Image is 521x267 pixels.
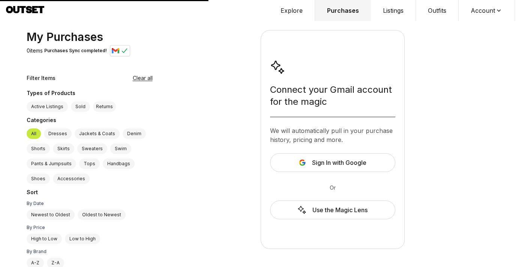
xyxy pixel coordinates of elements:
[27,158,76,169] label: Pants & Jumpsuits
[110,143,131,154] label: Swim
[270,84,395,108] div: Connect your Gmail account for the magic
[65,234,100,244] label: Low to High
[27,210,75,220] label: Newest to Oldest
[79,158,100,169] label: Tops
[270,126,395,144] div: We will automatically pull in your purchase history, pricing and more.
[27,116,153,125] div: Categories
[27,47,43,54] p: 0 items
[27,128,41,139] label: All
[27,249,153,255] div: By Brand
[53,173,90,184] label: Accessories
[53,143,74,154] label: Skirts
[75,128,120,139] label: Jackets & Coats
[270,153,395,172] button: Sign In with Google
[133,74,153,82] button: Clear all
[27,234,62,244] label: High to Low
[27,101,68,112] label: Active Listings
[27,89,153,98] div: Types of Products
[27,74,56,82] div: Filter Items
[27,173,50,184] label: Shoes
[77,143,107,154] label: Sweaters
[78,210,126,220] label: Oldest to Newest
[270,184,395,192] div: Or
[27,143,50,154] label: Shorts
[44,128,72,139] label: Dresses
[27,201,153,207] div: By Date
[123,128,146,139] label: Denim
[71,101,90,112] label: Sold
[27,225,153,231] div: By Price
[44,48,107,54] div: Purchases Sync completed!
[27,189,153,198] div: Sort
[270,201,395,219] a: Use the Magic Lens
[27,30,103,44] div: My Purchases
[112,48,119,54] img: Gmail logo
[312,158,366,167] span: Sign In with Google
[103,158,135,169] label: Handbags
[93,101,116,112] button: Returns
